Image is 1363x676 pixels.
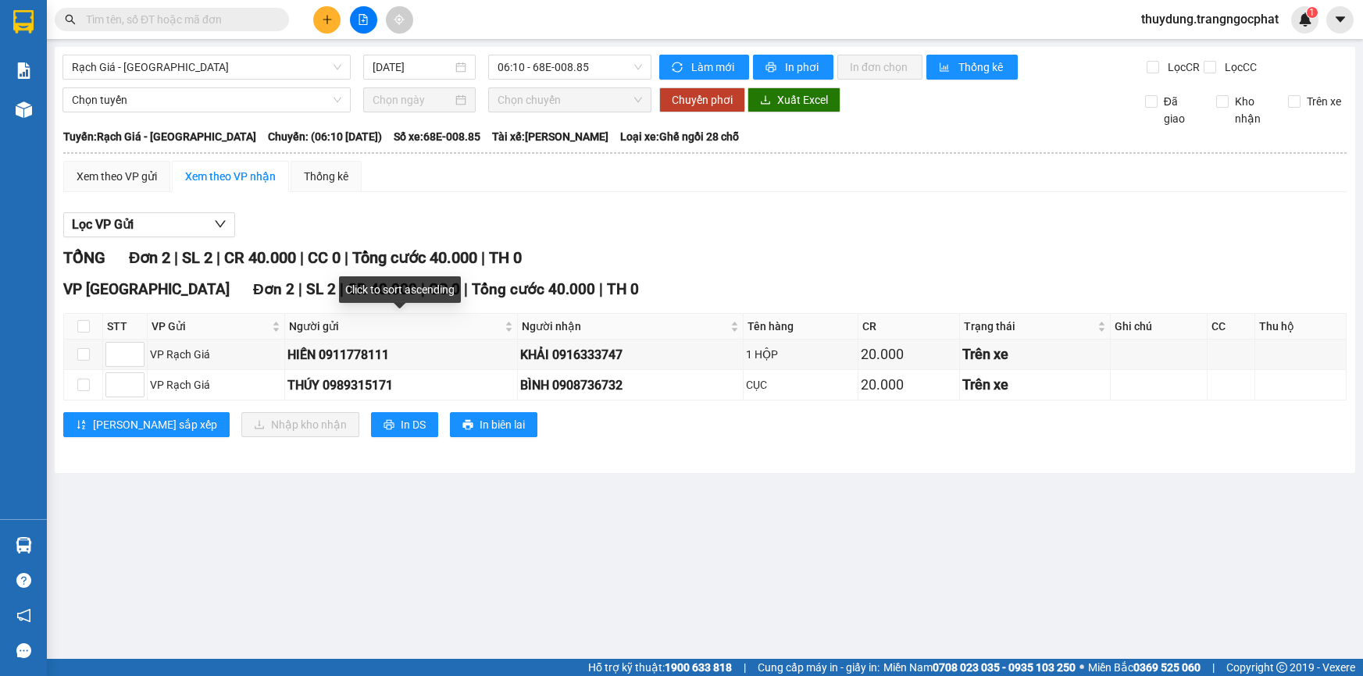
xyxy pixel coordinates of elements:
[214,218,227,230] span: down
[599,280,603,298] span: |
[1111,314,1208,340] th: Ghi chú
[620,128,739,145] span: Loại xe: Ghế ngồi 28 chỗ
[182,248,212,267] span: SL 2
[1229,93,1276,127] span: Kho nhận
[63,130,256,143] b: Tuyến: Rạch Giá - [GEOGRAPHIC_DATA]
[384,419,394,432] span: printer
[352,248,477,267] span: Tổng cước 40.000
[464,280,468,298] span: |
[1212,659,1215,676] span: |
[152,318,269,335] span: VP Gửi
[72,55,341,79] span: Rạch Giá - Hà Tiên
[746,346,855,363] div: 1 HỘP
[837,55,922,80] button: In đơn chọn
[394,14,405,25] span: aim
[472,280,595,298] span: Tổng cước 40.000
[339,276,461,303] div: Click to sort ascending
[268,128,382,145] span: Chuyến: (06:10 [DATE])
[520,345,740,365] div: KHẢI 0916333747
[744,659,746,676] span: |
[958,59,1005,76] span: Thống kê
[1079,664,1084,671] span: ⚪️
[498,55,642,79] span: 06:10 - 68E-008.85
[13,10,34,34] img: logo-vxr
[1326,6,1354,34] button: caret-down
[659,55,749,80] button: syncLàm mới
[298,280,302,298] span: |
[744,314,858,340] th: Tên hàng
[883,659,1076,676] span: Miền Nam
[785,59,821,76] span: In phơi
[16,62,32,79] img: solution-icon
[386,6,413,34] button: aim
[588,659,732,676] span: Hỗ trợ kỹ thuật:
[480,416,525,433] span: In biên lai
[659,87,745,112] button: Chuyển phơi
[63,280,230,298] span: VP [GEOGRAPHIC_DATA]
[962,343,1108,365] div: Trên xe
[760,94,771,107] span: download
[72,215,134,234] span: Lọc VP Gửi
[777,91,828,109] span: Xuất Excel
[216,248,220,267] span: |
[394,128,480,145] span: Số xe: 68E-008.85
[1301,93,1347,110] span: Trên xe
[401,416,426,433] span: In DS
[93,416,217,433] span: [PERSON_NAME] sắp xếp
[1298,12,1312,27] img: icon-new-feature
[287,375,515,395] div: THÚY 0989315171
[1088,659,1201,676] span: Miền Bắc
[607,280,639,298] span: TH 0
[65,14,76,25] span: search
[373,59,452,76] input: 13/10/2025
[753,55,833,80] button: printerIn phơi
[322,14,333,25] span: plus
[939,62,952,74] span: bar-chart
[16,608,31,623] span: notification
[492,128,608,145] span: Tài xế: [PERSON_NAME]
[308,248,341,267] span: CC 0
[962,374,1108,396] div: Trên xe
[289,318,501,335] span: Người gửi
[498,88,642,112] span: Chọn chuyến
[63,212,235,237] button: Lọc VP Gửi
[481,248,485,267] span: |
[103,314,148,340] th: STT
[933,661,1076,674] strong: 0708 023 035 - 0935 103 250
[450,412,537,437] button: printerIn biên lai
[63,412,230,437] button: sort-ascending[PERSON_NAME] sắp xếp
[1129,9,1291,29] span: thuydung.trangngocphat
[462,419,473,432] span: printer
[1218,59,1259,76] span: Lọc CC
[86,11,270,28] input: Tìm tên, số ĐT hoặc mã đơn
[1255,314,1347,340] th: Thu hộ
[861,374,957,396] div: 20.000
[1276,662,1287,673] span: copyright
[16,101,32,118] img: warehouse-icon
[1208,314,1255,340] th: CC
[1309,7,1315,18] span: 1
[174,248,178,267] span: |
[306,280,336,298] span: SL 2
[748,87,840,112] button: downloadXuất Excel
[1161,59,1202,76] span: Lọc CR
[861,343,957,365] div: 20.000
[358,14,369,25] span: file-add
[148,340,285,370] td: VP Rạch Giá
[765,62,779,74] span: printer
[224,248,296,267] span: CR 40.000
[522,318,727,335] span: Người nhận
[371,412,438,437] button: printerIn DS
[313,6,341,34] button: plus
[964,318,1094,335] span: Trạng thái
[300,248,304,267] span: |
[926,55,1018,80] button: bar-chartThống kê
[16,643,31,658] span: message
[858,314,960,340] th: CR
[1158,93,1204,127] span: Đã giao
[1133,661,1201,674] strong: 0369 525 060
[150,346,282,363] div: VP Rạch Giá
[489,248,522,267] span: TH 0
[76,419,87,432] span: sort-ascending
[672,62,685,74] span: sync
